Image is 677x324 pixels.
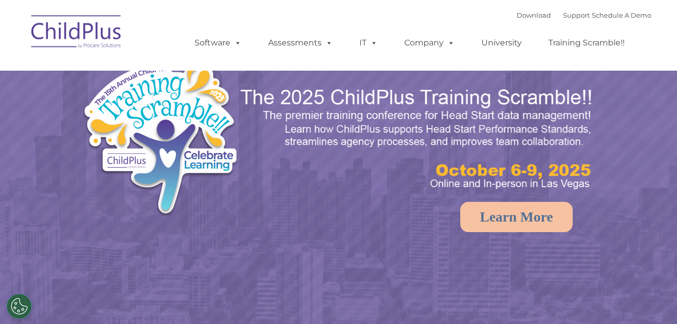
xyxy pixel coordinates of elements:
[26,8,127,59] img: ChildPlus by Procare Solutions
[460,202,573,232] a: Learn More
[517,11,551,19] a: Download
[184,33,252,53] a: Software
[258,33,343,53] a: Assessments
[538,33,635,53] a: Training Scramble!!
[394,33,465,53] a: Company
[471,33,532,53] a: University
[563,11,590,19] a: Support
[592,11,651,19] a: Schedule A Demo
[349,33,388,53] a: IT
[7,294,32,319] button: Cookies Settings
[517,11,651,19] font: |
